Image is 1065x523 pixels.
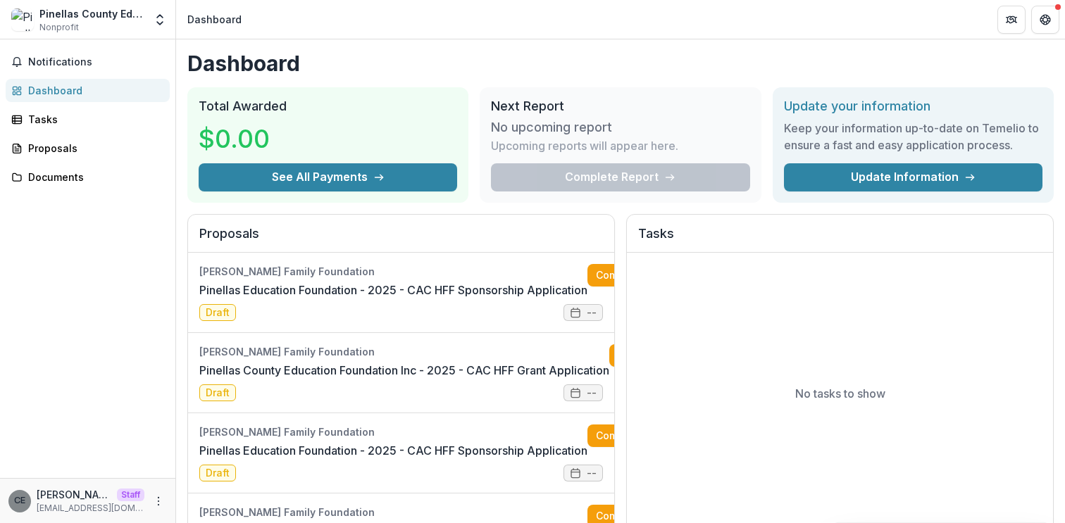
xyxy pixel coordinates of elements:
div: Proposals [28,141,158,156]
button: Partners [997,6,1026,34]
a: Complete [587,424,668,447]
div: Dashboard [28,83,158,98]
a: Complete [587,264,668,286]
button: Notifications [6,51,170,73]
h1: Dashboard [187,51,1054,76]
a: Dashboard [6,79,170,102]
span: Notifications [28,56,164,68]
p: Upcoming reports will appear here. [491,137,678,154]
a: Tasks [6,108,170,131]
h3: No upcoming report [491,120,612,135]
button: See All Payments [199,163,457,191]
div: Pinellas County Education Foundation Inc [39,6,144,21]
div: Chiji Eke [14,496,25,505]
h2: Next Report [491,99,749,114]
p: [EMAIL_ADDRESS][DOMAIN_NAME] [37,502,144,515]
div: Dashboard [187,12,242,27]
a: Complete [609,344,690,367]
button: More [150,493,167,510]
h2: Proposals [199,226,603,253]
a: Pinellas County Education Foundation Inc - 2025 - CAC HFF Grant Application [199,362,609,379]
button: Open entity switcher [150,6,170,34]
h3: $0.00 [199,120,304,158]
p: No tasks to show [795,385,885,402]
button: Get Help [1031,6,1059,34]
a: Pinellas Education Foundation - 2025 - CAC HFF Sponsorship Application [199,282,587,298]
a: Pinellas Education Foundation - 2025 - CAC HFF Sponsorship Application [199,442,587,459]
h2: Tasks [638,226,1042,253]
p: [PERSON_NAME] [37,487,111,502]
span: Nonprofit [39,21,79,34]
div: Documents [28,170,158,184]
h3: Keep your information up-to-date on Temelio to ensure a fast and easy application process. [784,120,1042,153]
h2: Update your information [784,99,1042,114]
a: Documents [6,165,170,189]
h2: Total Awarded [199,99,457,114]
nav: breadcrumb [182,9,247,30]
a: Proposals [6,137,170,160]
a: Update Information [784,163,1042,191]
img: Pinellas County Education Foundation Inc [11,8,34,31]
div: Tasks [28,112,158,127]
p: Staff [117,489,144,501]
